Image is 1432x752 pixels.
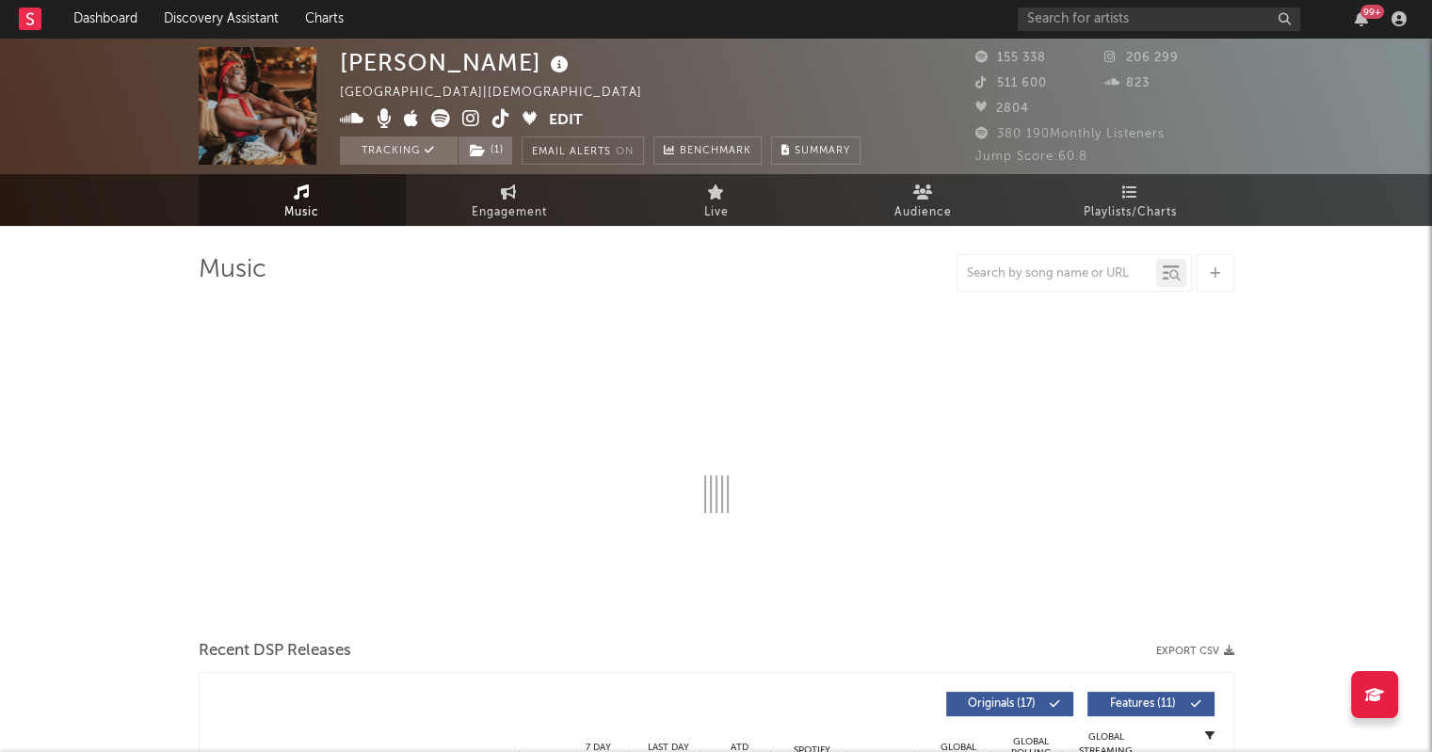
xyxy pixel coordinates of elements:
span: 511 600 [975,77,1047,89]
button: Originals(17) [946,692,1073,716]
a: Engagement [406,174,613,226]
button: Summary [771,136,861,165]
span: Audience [894,201,952,224]
span: Jump Score: 60.8 [975,151,1087,163]
a: Live [613,174,820,226]
span: Benchmark [680,140,751,163]
span: Originals ( 17 ) [958,698,1045,710]
div: 99 + [1360,5,1384,19]
button: 99+ [1355,11,1368,26]
button: Tracking [340,136,458,165]
span: 206 299 [1104,52,1179,64]
span: Music [284,201,319,224]
div: [PERSON_NAME] [340,47,573,78]
a: Audience [820,174,1027,226]
span: Live [704,201,729,224]
a: Playlists/Charts [1027,174,1234,226]
a: Benchmark [653,136,762,165]
span: 823 [1104,77,1150,89]
a: Music [199,174,406,226]
span: 155 338 [975,52,1046,64]
button: Export CSV [1156,646,1234,657]
input: Search by song name or URL [957,266,1156,281]
button: Edit [549,109,583,133]
input: Search for artists [1018,8,1300,31]
span: Playlists/Charts [1084,201,1177,224]
span: 380 190 Monthly Listeners [975,128,1165,140]
span: Engagement [472,201,547,224]
button: Email AlertsOn [522,136,644,165]
button: Features(11) [1087,692,1215,716]
span: Features ( 11 ) [1100,698,1186,710]
span: Recent DSP Releases [199,640,351,663]
em: On [616,147,634,157]
div: [GEOGRAPHIC_DATA] | [DEMOGRAPHIC_DATA] [340,82,664,104]
span: Summary [795,146,850,156]
span: ( 1 ) [458,136,513,165]
button: (1) [459,136,512,165]
span: 2804 [975,103,1029,115]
